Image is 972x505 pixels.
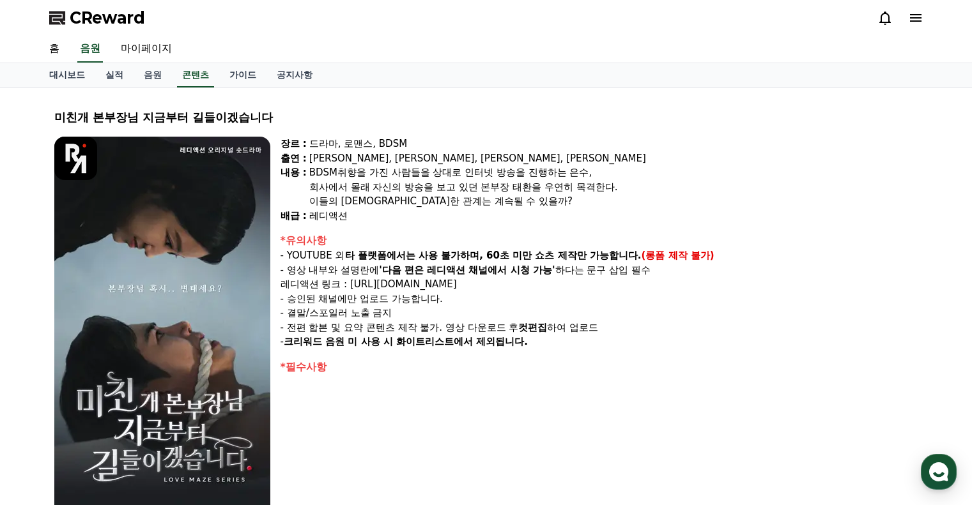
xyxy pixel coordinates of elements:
p: - 승인된 채널에만 업로드 가능합니다. [281,292,918,306]
a: CReward [49,8,145,28]
div: 이들의 [DEMOGRAPHIC_DATA]한 관계는 계속될 수 있을까? [309,194,918,209]
a: 실적 [95,63,134,87]
div: 장르 : [281,137,307,151]
p: - [281,335,918,349]
a: 음원 [77,36,103,63]
div: *유의사항 [281,233,918,248]
div: 미친개 본부장님 지금부터 길들이겠습니다 [54,109,918,126]
div: 회사에서 몰래 자신의 방송을 보고 있던 본부장 태환을 우연히 목격한다. [309,180,918,195]
div: 드라마, 로맨스, BDSM [309,137,918,151]
div: BDSM취향을 가진 사람들을 상대로 인터넷 방송을 진행하는 은수, [309,165,918,180]
strong: 크리워드 음원 미 사용 시 화이트리스트에서 제외됩니다. [284,336,528,347]
p: - 결말/스포일러 노출 금지 [281,306,918,320]
div: [PERSON_NAME], [PERSON_NAME], [PERSON_NAME], [PERSON_NAME] [309,151,918,166]
a: 홈 [39,36,70,63]
strong: 컷편집 [518,322,547,333]
strong: 타 플랫폼에서는 사용 불가하며, 60초 미만 쇼츠 제작만 가능합니다. [345,250,642,261]
a: 대시보드 [39,63,95,87]
a: 음원 [134,63,172,87]
div: 레디액션 [309,209,918,223]
div: 출연 : [281,151,307,166]
a: 가이드 [219,63,266,87]
p: - 영상 내부와 설명란에 하다는 문구 삽입 필수 [281,263,918,278]
strong: '다음 편은 레디액션 채널에서 시청 가능' [379,264,555,276]
img: logo [54,137,98,180]
p: - YOUTUBE 외 [281,248,918,263]
a: 콘텐츠 [177,63,214,87]
span: CReward [70,8,145,28]
div: 내용 : [281,165,307,209]
strong: (롱폼 제작 불가) [642,250,714,261]
a: 공지사항 [266,63,323,87]
p: - 전편 합본 및 요약 콘텐츠 제작 불가. 영상 다운로드 후 하여 업로드 [281,320,918,335]
a: 마이페이지 [111,36,182,63]
div: *필수사항 [281,359,918,375]
div: 배급 : [281,209,307,223]
p: 레디액션 링크 : [URL][DOMAIN_NAME] [281,277,918,292]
